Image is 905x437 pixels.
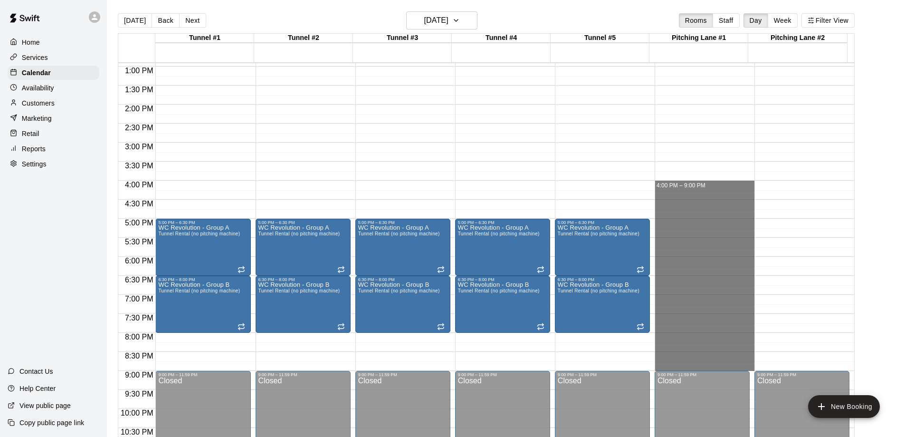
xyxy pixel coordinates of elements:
span: 9:30 PM [123,390,156,398]
span: Recurring event [337,323,345,330]
span: 4:30 PM [123,200,156,208]
span: 4:00 PM – 9:00 PM [657,182,705,189]
span: 9:00 PM [123,371,156,379]
div: 5:00 PM – 6:30 PM: WC Revolution - Group A [455,219,550,276]
span: Tunnel Rental (no pitching machine) [158,288,240,293]
span: 1:30 PM [123,86,156,94]
p: Calendar [22,68,51,78]
div: 6:30 PM – 8:00 PM: WC Revolution - Group B [256,276,351,333]
div: 6:30 PM – 8:00 PM [258,277,348,282]
div: 5:00 PM – 6:30 PM: WC Revolution - Group A [256,219,351,276]
div: 5:00 PM – 6:30 PM [158,220,248,225]
div: 5:00 PM – 6:30 PM [258,220,348,225]
button: Back [152,13,180,28]
p: Home [22,38,40,47]
span: Tunnel Rental (no pitching machine) [458,231,540,236]
div: Tunnel #4 [452,34,551,43]
p: Services [22,53,48,62]
div: Tunnel #2 [254,34,353,43]
button: [DATE] [406,11,477,29]
div: 6:30 PM – 8:00 PM: WC Revolution - Group B [155,276,250,333]
div: 9:00 PM – 11:59 PM [358,372,448,377]
span: Recurring event [238,266,245,273]
span: 5:30 PM [123,238,156,246]
div: Pitching Lane #1 [649,34,748,43]
span: Tunnel Rental (no pitching machine) [458,288,540,293]
span: Tunnel Rental (no pitching machine) [358,288,440,293]
p: Availability [22,83,54,93]
div: 9:00 PM – 11:59 PM [158,372,248,377]
div: 6:30 PM – 8:00 PM [558,277,647,282]
button: Day [743,13,768,28]
div: 5:00 PM – 6:30 PM: WC Revolution - Group A [555,219,650,276]
span: 8:00 PM [123,333,156,341]
button: Next [179,13,206,28]
span: 6:30 PM [123,276,156,284]
p: View public page [19,401,71,410]
button: Staff [713,13,740,28]
div: Tunnel #3 [353,34,452,43]
button: [DATE] [118,13,152,28]
a: Marketing [8,111,99,126]
div: Tunnel #5 [551,34,649,43]
div: 5:00 PM – 6:30 PM [558,220,647,225]
span: Recurring event [537,323,544,330]
a: Calendar [8,66,99,80]
span: Recurring event [437,266,445,273]
div: 6:30 PM – 8:00 PM [158,277,248,282]
span: Recurring event [637,266,644,273]
span: 10:30 PM [118,428,155,436]
span: Tunnel Rental (no pitching machine) [258,231,340,236]
span: Recurring event [238,323,245,330]
div: 9:00 PM – 11:59 PM [757,372,847,377]
button: Rooms [679,13,713,28]
div: 9:00 PM – 11:59 PM [558,372,647,377]
p: Customers [22,98,55,108]
span: 2:00 PM [123,105,156,113]
p: Help Center [19,384,56,393]
div: Availability [8,81,99,95]
button: Week [768,13,798,28]
p: Marketing [22,114,52,123]
span: 6:00 PM [123,257,156,265]
span: 7:30 PM [123,314,156,322]
a: Customers [8,96,99,110]
div: Pitching Lane #2 [748,34,847,43]
button: Filter View [801,13,855,28]
p: Copy public page link [19,418,84,427]
span: Tunnel Rental (no pitching machine) [558,288,639,293]
a: Home [8,35,99,49]
div: 5:00 PM – 6:30 PM: WC Revolution - Group A [355,219,450,276]
div: 6:30 PM – 8:00 PM: WC Revolution - Group B [455,276,550,333]
span: 2:30 PM [123,124,156,132]
button: add [808,395,880,418]
div: 6:30 PM – 8:00 PM: WC Revolution - Group B [355,276,450,333]
div: 6:30 PM – 8:00 PM [458,277,547,282]
span: 3:00 PM [123,143,156,151]
span: Recurring event [537,266,544,273]
p: Retail [22,129,39,138]
span: 4:00 PM [123,181,156,189]
div: 5:00 PM – 6:30 PM [458,220,547,225]
span: 5:00 PM [123,219,156,227]
div: 9:00 PM – 11:59 PM [458,372,547,377]
span: 1:00 PM [123,67,156,75]
span: Tunnel Rental (no pitching machine) [258,288,340,293]
a: Reports [8,142,99,156]
p: Settings [22,159,47,169]
div: 6:30 PM – 8:00 PM [358,277,448,282]
a: Services [8,50,99,65]
div: 9:00 PM – 11:59 PM [258,372,348,377]
span: 7:00 PM [123,295,156,303]
a: Retail [8,126,99,141]
span: Tunnel Rental (no pitching machine) [358,231,440,236]
span: 10:00 PM [118,409,155,417]
p: Contact Us [19,367,53,376]
span: Recurring event [637,323,644,330]
div: Settings [8,157,99,171]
